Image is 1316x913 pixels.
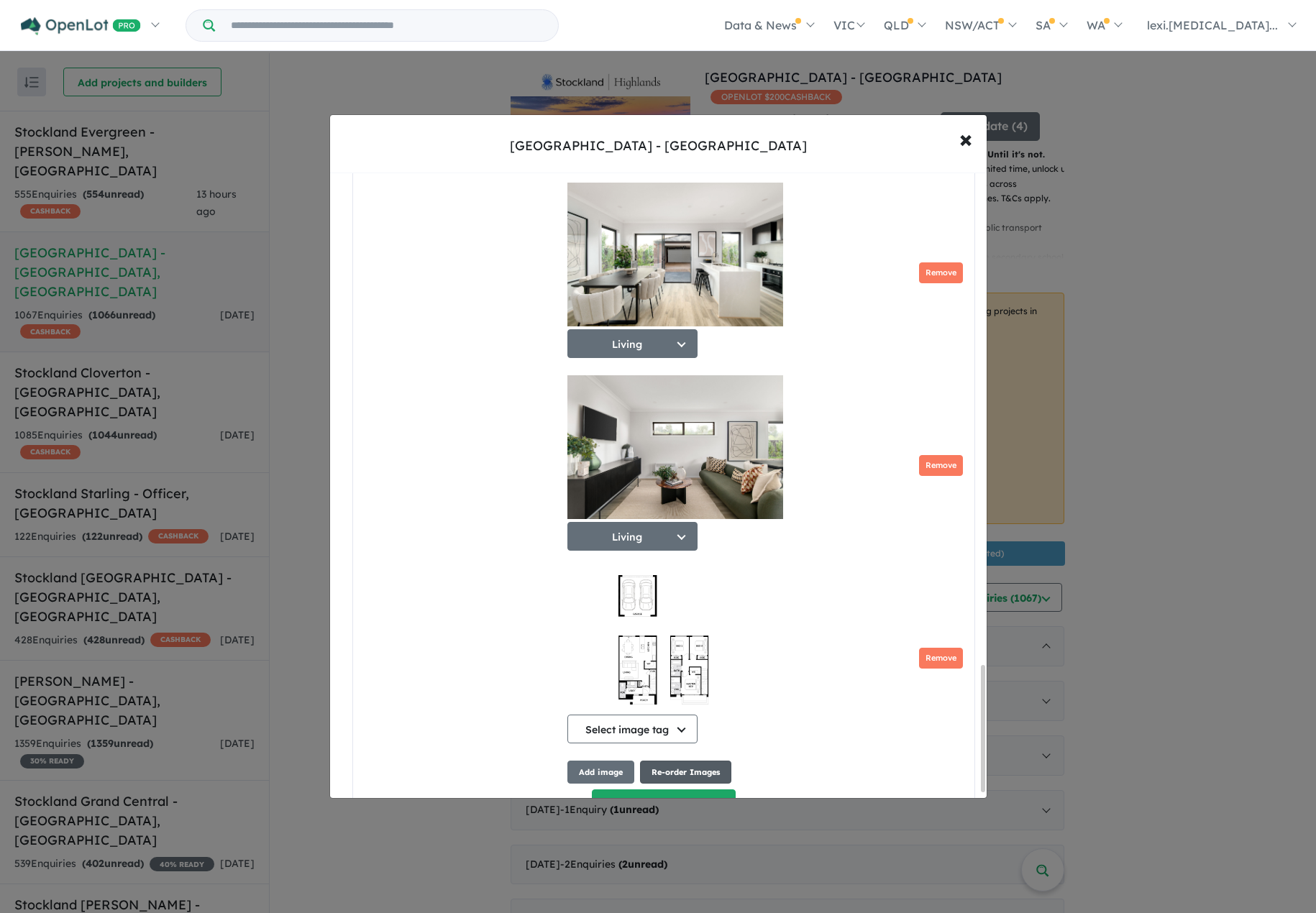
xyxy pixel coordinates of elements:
[21,17,141,35] img: Openlot PRO Logo White
[567,761,634,784] button: Add image
[567,568,759,712] img: 2Q==
[567,375,783,519] img: Stockland Highlands - Mickleham - Lot Westgarth by SOHO Living
[640,761,731,784] button: Re-order Images
[510,137,807,155] div: [GEOGRAPHIC_DATA] - [GEOGRAPHIC_DATA]
[567,329,698,358] button: Living
[1147,18,1278,32] span: lexi.[MEDICAL_DATA]...
[919,648,963,669] button: Remove
[919,262,963,283] button: Remove
[919,455,963,476] button: Remove
[567,715,698,743] button: Select image tag
[218,10,555,41] input: Try estate name, suburb, builder or developer
[959,123,972,154] span: ×
[592,789,736,820] button: Save listing
[567,522,698,551] button: Living
[567,183,783,326] img: Stockland Highlands - Mickleham - Lot Westgarth by SOHO Living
